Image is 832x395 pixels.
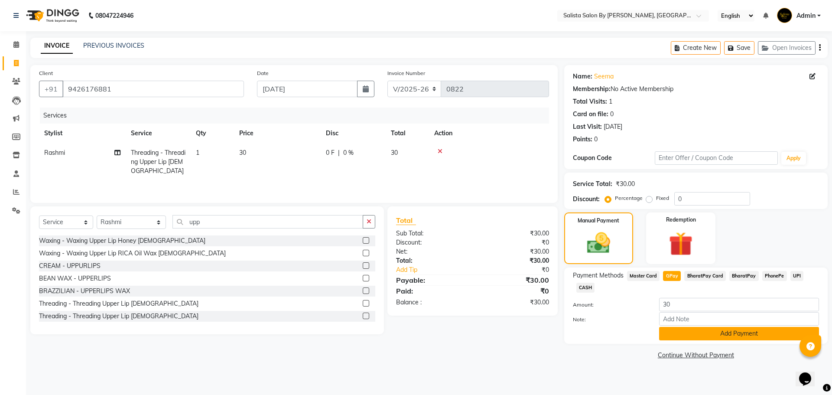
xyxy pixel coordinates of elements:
[196,149,199,157] span: 1
[573,271,624,280] span: Payment Methods
[172,215,363,229] input: Search or Scan
[191,124,234,143] th: Qty
[472,256,555,265] div: ₹30.00
[566,351,826,360] a: Continue Without Payment
[616,180,635,189] div: ₹30.00
[39,261,101,271] div: CREAM - UPPURLIPS
[41,38,73,54] a: INVOICE
[39,124,126,143] th: Stylist
[257,69,269,77] label: Date
[573,122,602,131] div: Last Visit:
[580,230,617,256] img: _cash.svg
[83,42,144,49] a: PREVIOUS INVOICES
[44,149,65,157] span: Rashmi
[573,180,612,189] div: Service Total:
[472,238,555,247] div: ₹0
[387,69,425,77] label: Invoice Number
[573,85,819,94] div: No Active Membership
[390,275,472,285] div: Payable:
[781,152,806,165] button: Apply
[131,149,185,175] span: Threading - Threading Upper Lip [DEMOGRAPHIC_DATA]
[573,72,592,81] div: Name:
[659,298,819,311] input: Amount
[566,301,653,309] label: Amount:
[326,148,335,157] span: 0 F
[671,41,721,55] button: Create New
[62,81,244,97] input: Search by Name/Mobile/Email/Code
[39,81,63,97] button: +91
[391,149,398,157] span: 30
[573,97,607,106] div: Total Visits:
[472,247,555,256] div: ₹30.00
[573,195,600,204] div: Discount:
[39,287,130,296] div: BRAZZILIAN - UPPERLIPS WAX
[39,274,111,283] div: BEAN WAX - UPPERLIPS
[796,11,816,20] span: Admin
[338,148,340,157] span: |
[343,148,354,157] span: 0 %
[386,124,429,143] th: Total
[390,238,472,247] div: Discount:
[39,236,205,245] div: Waxing - Waxing Upper Lip Honey [DEMOGRAPHIC_DATA]
[724,41,754,55] button: Save
[609,97,612,106] div: 1
[390,247,472,256] div: Net:
[390,298,472,307] div: Balance :
[472,298,555,307] div: ₹30.00
[486,265,555,274] div: ₹0
[615,194,643,202] label: Percentage
[604,122,622,131] div: [DATE]
[234,124,321,143] th: Price
[578,217,619,225] label: Manual Payment
[472,275,555,285] div: ₹30.00
[661,229,700,259] img: _gift.svg
[594,72,614,81] a: Seema
[321,124,386,143] th: Disc
[39,299,198,308] div: Threading - Threading Upper Lip [DEMOGRAPHIC_DATA]
[573,153,655,163] div: Coupon Code
[573,135,592,144] div: Points:
[610,110,614,119] div: 0
[576,283,595,293] span: CASH
[627,271,660,281] span: Master Card
[777,8,792,23] img: Admin
[40,108,556,124] div: Services
[39,312,198,321] div: Threading - Threading Upper Lip [DEMOGRAPHIC_DATA]
[655,151,778,165] input: Enter Offer / Coupon Code
[429,124,549,143] th: Action
[684,271,726,281] span: BharatPay Card
[472,229,555,238] div: ₹30.00
[239,149,246,157] span: 30
[573,110,608,119] div: Card on file:
[390,286,472,296] div: Paid:
[656,194,669,202] label: Fixed
[126,124,191,143] th: Service
[663,271,681,281] span: GPay
[659,327,819,340] button: Add Payment
[729,271,759,281] span: BharatPay
[39,249,226,258] div: Waxing - Waxing Upper Lip RICA Oil Wax [DEMOGRAPHIC_DATA]
[39,69,53,77] label: Client
[790,271,804,281] span: UPI
[396,216,416,225] span: Total
[95,3,133,28] b: 08047224946
[22,3,81,28] img: logo
[594,135,598,144] div: 0
[666,216,696,224] label: Redemption
[472,286,555,296] div: ₹0
[762,271,787,281] span: PhonePe
[390,229,472,238] div: Sub Total:
[390,256,472,265] div: Total:
[758,41,816,55] button: Open Invoices
[566,316,653,323] label: Note:
[796,360,823,386] iframe: chat widget
[573,85,611,94] div: Membership:
[390,265,486,274] a: Add Tip
[659,312,819,326] input: Add Note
